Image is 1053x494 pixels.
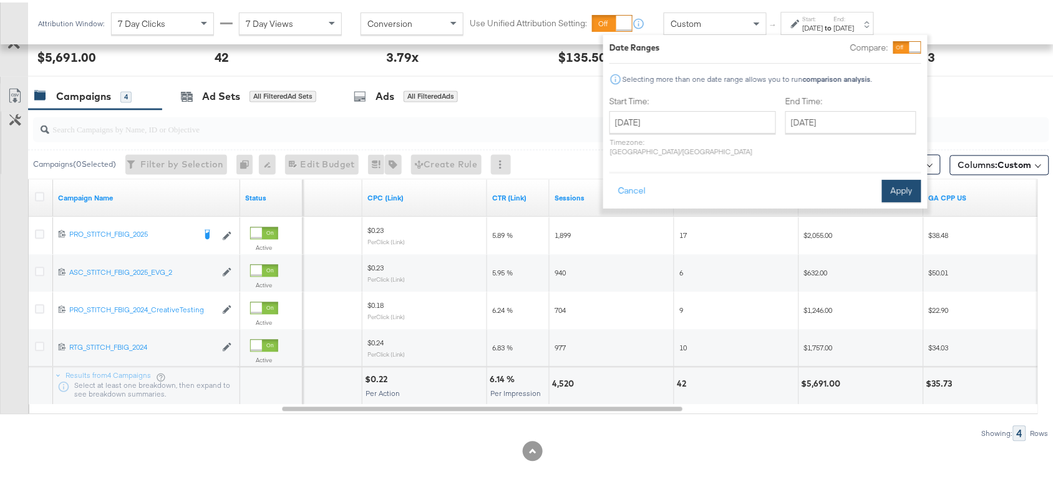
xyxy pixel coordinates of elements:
[37,46,96,64] div: $5,691.00
[376,87,394,102] div: Ads
[609,39,660,51] div: Date Ranges
[958,157,1032,169] span: Columns:
[850,39,888,51] label: Compare:
[58,191,235,201] a: Your campaign name.
[404,89,458,100] div: All Filtered Ads
[56,87,111,102] div: Campaigns
[367,191,482,201] a: The average cost for each link click you've received from your ad.
[492,229,513,238] span: 5.89 %
[555,191,669,201] a: Sessions - GA Sessions - The total number of sessions
[926,376,956,388] div: $35.73
[367,274,405,281] sub: Per Click (Link)
[49,110,957,134] input: Search Campaigns by Name, ID or Objective
[555,266,566,275] span: 940
[677,376,690,388] div: 42
[366,387,400,396] span: Per Action
[558,46,606,64] div: $135.50
[367,261,384,270] span: $0.23
[492,304,513,313] span: 6.24 %
[929,266,949,275] span: $50.01
[33,157,116,168] div: Campaigns ( 0 Selected)
[367,16,412,27] span: Conversion
[69,265,216,275] div: ASC_STITCH_FBIG_2025_EVG_2
[250,89,316,100] div: All Filtered Ad Sets
[803,12,823,21] label: Start:
[998,157,1032,169] span: Custom
[929,229,949,238] span: $38.48
[834,21,855,31] div: [DATE]
[804,304,833,313] span: $1,246.00
[492,266,513,275] span: 5.95 %
[929,304,949,313] span: $22.90
[803,21,823,31] div: [DATE]
[671,16,701,27] span: Custom
[367,224,384,233] span: $0.23
[804,266,828,275] span: $632.00
[929,341,949,350] span: $34.03
[490,387,541,396] span: Per Impression
[609,177,654,200] button: Cancel
[490,372,518,383] div: 6.14 %
[215,46,230,64] div: 42
[555,229,571,238] span: 1,899
[679,229,687,238] span: 17
[69,227,194,237] div: PRO_STITCH_FBIG_2025
[236,152,259,172] div: 0
[950,153,1049,173] button: Columns:Custom
[470,15,587,27] label: Use Unified Attribution Setting:
[785,93,921,105] label: End Time:
[365,372,391,383] div: $0.22
[492,341,513,350] span: 6.83 %
[367,299,384,308] span: $0.18
[69,265,216,276] a: ASC_STITCH_FBIG_2025_EVG_2
[768,21,780,26] span: ↑
[69,340,216,351] a: RTG_STITCH_FBIG_2024
[1013,423,1026,439] div: 4
[834,12,855,21] label: End:
[882,177,921,200] button: Apply
[69,227,194,240] a: PRO_STITCH_FBIG_2025
[367,348,405,356] sub: Per Click (Link)
[492,191,545,201] a: The number of clicks received on a link in your ad divided by the number of impressions.
[555,304,566,313] span: 704
[250,354,278,362] label: Active
[367,236,405,244] sub: Per Click (Link)
[245,191,298,201] a: Shows the current state of your Ad Campaign.
[367,311,405,319] sub: Per Click (Link)
[37,17,105,26] div: Attribution Window:
[804,229,833,238] span: $2,055.00
[118,16,165,27] span: 7 Day Clicks
[679,304,683,313] span: 9
[1030,427,1049,436] div: Rows
[981,427,1013,436] div: Showing:
[69,340,216,350] div: RTG_STITCH_FBIG_2024
[120,89,132,101] div: 4
[367,336,384,345] span: $0.24
[386,46,419,64] div: 3.79x
[804,341,833,350] span: $1,757.00
[609,93,776,105] label: Start Time:
[929,191,1044,201] a: Spend/GA Transactions
[552,376,578,388] div: 4,520
[679,266,683,275] span: 6
[679,341,687,350] span: 10
[609,135,776,154] p: Timezone: [GEOGRAPHIC_DATA]/[GEOGRAPHIC_DATA]
[250,242,278,250] label: Active
[802,376,845,388] div: $5,691.00
[246,16,293,27] span: 7 Day Views
[823,21,834,30] strong: to
[555,341,566,350] span: 977
[803,72,871,81] strong: comparison analysis
[69,303,216,314] a: PRO_STITCH_FBIG_2024_CreativeTesting
[622,72,873,81] div: Selecting more than one date range allows you to run .
[250,279,278,287] label: Active
[202,87,240,102] div: Ad Sets
[250,317,278,325] label: Active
